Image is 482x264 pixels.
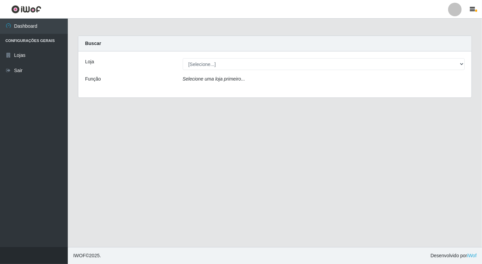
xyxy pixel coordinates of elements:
[85,75,101,83] label: Função
[430,252,477,259] span: Desenvolvido por
[85,58,94,65] label: Loja
[183,76,245,82] i: Selecione uma loja primeiro...
[11,5,41,14] img: CoreUI Logo
[73,252,101,259] span: © 2025 .
[85,41,101,46] strong: Buscar
[73,253,86,258] span: IWOF
[467,253,477,258] a: iWof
